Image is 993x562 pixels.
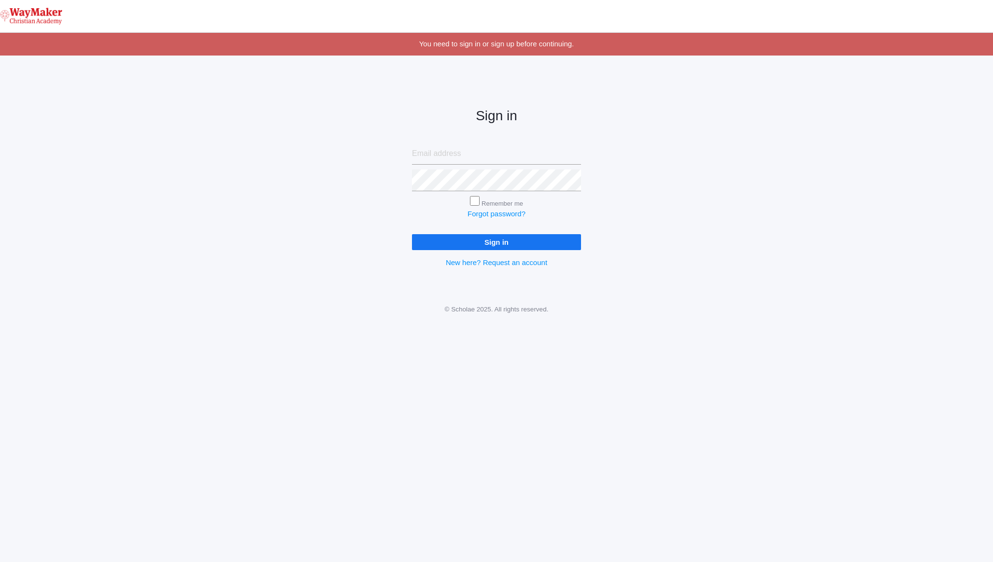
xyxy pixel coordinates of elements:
[412,143,581,165] input: Email address
[412,234,581,250] input: Sign in
[446,258,547,267] a: New here? Request an account
[412,109,581,124] h2: Sign in
[482,200,523,207] label: Remember me
[468,210,525,218] a: Forgot password?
